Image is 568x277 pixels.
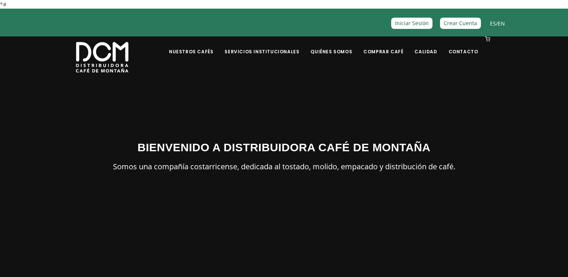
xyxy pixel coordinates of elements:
[490,20,496,27] a: ES
[391,18,432,29] a: Iniciar Sesión
[359,37,408,55] a: Comprar Café
[490,19,505,28] span: /
[498,20,505,27] a: EN
[76,139,493,156] h3: BIENVENIDO A DISTRIBUIDORA CAFÉ DE MONTAÑA
[164,37,218,55] a: Nuestros Cafés
[76,160,493,173] p: Somos una compañía costarricense, dedicada al tostado, molido, empacado y distribución de café.
[444,37,483,55] a: Contacto
[410,37,441,55] a: Calidad
[220,37,304,55] a: Servicios Institucionales
[306,37,357,55] a: Quiénes Somos
[440,18,481,29] a: Crear Cuenta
